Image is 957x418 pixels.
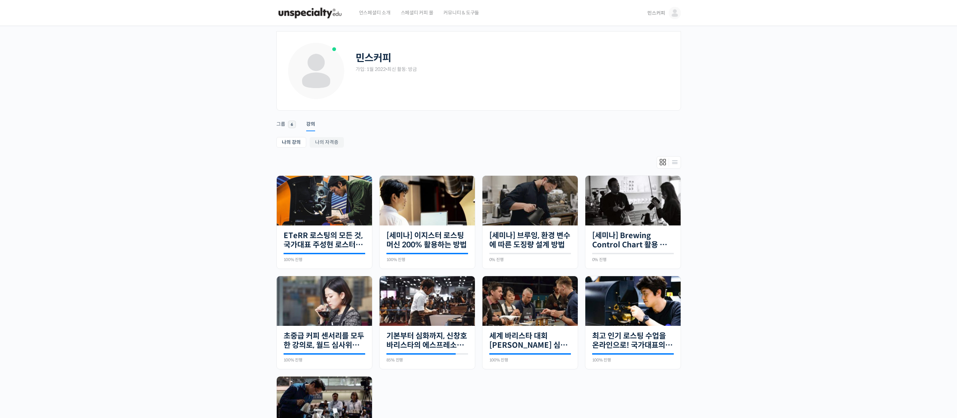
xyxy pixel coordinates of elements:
a: 기본부터 심화까지, 신창호 바리스타의 에스프레소 AtoZ [386,331,468,350]
span: • [386,66,387,72]
div: 85% 진행 [386,358,468,362]
nav: Primary menu [276,112,681,130]
a: [세미나] 브루잉, 환경 변수에 따른 도징량 설계 방법 [489,231,571,250]
h2: 민스커피 [356,52,391,64]
a: 강의 [306,112,315,130]
div: 100% 진행 [284,258,365,262]
span: 6 [288,121,296,128]
a: [세미나] 이지스터 로스팅 머신 200% 활용하는 방법 [386,231,468,250]
div: 100% 진행 [592,358,674,362]
a: 나의 자격증 [310,137,344,148]
div: 가입: 1월 2022 최신 활동: 방금 [356,66,670,73]
div: 100% 진행 [489,358,571,362]
div: 그룹 [276,121,285,131]
span: 민스커피 [647,10,665,16]
nav: Sub Menu [276,137,681,149]
div: 0% 진행 [592,258,674,262]
a: 최고 인기 로스팅 수업을 온라인으로! 국가대표의 로스팅 클래스 [592,331,674,350]
a: 그룹 6 [276,112,296,130]
div: 0% 진행 [489,258,571,262]
a: ETeRR 로스팅의 모든 것, 국가대표 주성현 로스터의 심화 클래스 [284,231,365,250]
a: 초중급 커피 센서리를 모두 한 강의로, 월드 심사위원의 센서리 클래스 [284,331,365,350]
a: 세계 바리스타 대회 [PERSON_NAME] 심사위원의 커피 센서리 스킬 기초 [489,331,571,350]
div: 100% 진행 [386,258,468,262]
div: 100% 진행 [284,358,365,362]
div: 강의 [306,121,315,131]
div: Members directory secondary navigation [657,156,681,169]
a: 나의 강의 [276,137,306,148]
img: Profile photo of 민스커피 [287,42,345,100]
a: [세미나] Brewing Control Chart 활용 방법과 실습 [592,231,674,250]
